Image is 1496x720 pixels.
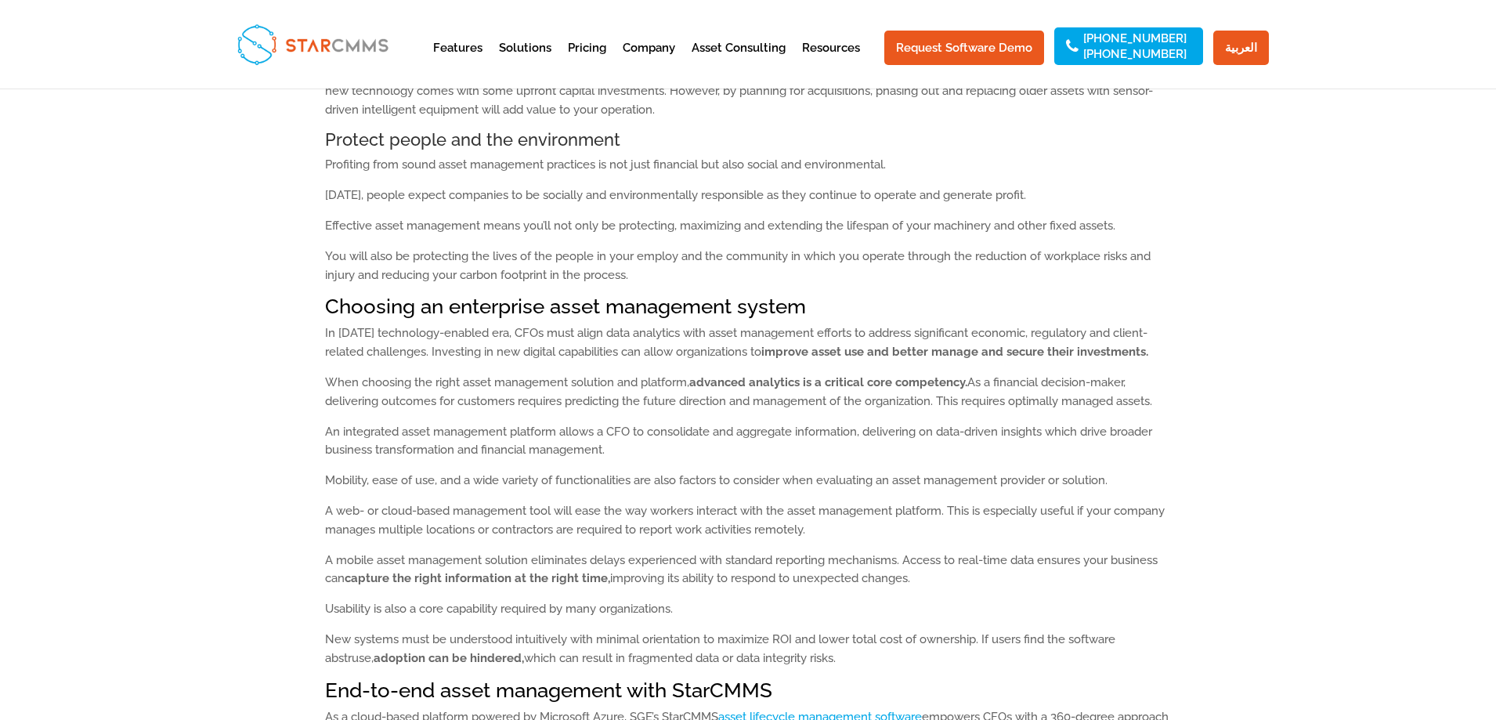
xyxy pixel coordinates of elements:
p: Mobility, ease of use, and a wide variety of functionalities are also factors to consider when ev... [325,472,1171,502]
strong: capture the right information at the right time, [345,571,610,585]
p: When choosing the right asset management solution and platform, As a financial decision-maker, de... [325,374,1171,423]
p: A web- or cloud-based management tool will ease the way workers interact with the asset managemen... [325,502,1171,552]
a: Features [433,42,482,81]
p: Usability is also a core capability required by many organizations. [325,600,1171,631]
iframe: Chat Widget [1219,551,1496,720]
h2: Choosing an enterprise asset management system [325,296,1171,324]
a: Resources [802,42,860,81]
p: In [DATE] technology-enabled era, CFOs must align data analytics with asset management efforts to... [325,324,1171,374]
p: An integrated asset management platform allows a CFO to consolidate and aggregate information, de... [325,423,1171,472]
p: Effective asset management means you’ll not only be protecting, maximizing and extending the life... [325,217,1171,248]
p: New systems must be understood intuitively with minimal orientation to maximize ROI and lower tot... [325,631,1171,680]
h3: Protect people and the environment [325,131,1171,156]
a: Request Software Demo [884,31,1044,65]
a: Company [623,42,675,81]
p: A mobile asset management solution eliminates delays experienced with standard reporting mechanis... [325,552,1171,601]
a: Asset Consulting [692,42,786,81]
a: [PHONE_NUMBER] [1083,49,1187,60]
img: StarCMMS [230,17,395,71]
a: Pricing [568,42,606,81]
p: [DATE], people expect companies to be socially and environmentally responsible as they continue t... [325,186,1171,217]
strong: advanced analytics is a critical core competency. [689,375,967,389]
p: Capitalizing on the efficiency and effectiveness provided by new technology helps companies to re... [325,63,1171,131]
p: Profiting from sound asset management practices is not just financial but also social and environ... [325,156,1171,186]
a: Solutions [499,42,551,81]
p: You will also be protecting the lives of the people in your employ and the community in which you... [325,248,1171,297]
a: العربية [1213,31,1269,65]
strong: improve asset use and better manage and secure their investments. [761,345,1148,359]
h2: End-to-end asset management with StarCMMS [325,680,1171,708]
strong: adoption can be hindered, [374,651,524,665]
a: [PHONE_NUMBER] [1083,33,1187,44]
